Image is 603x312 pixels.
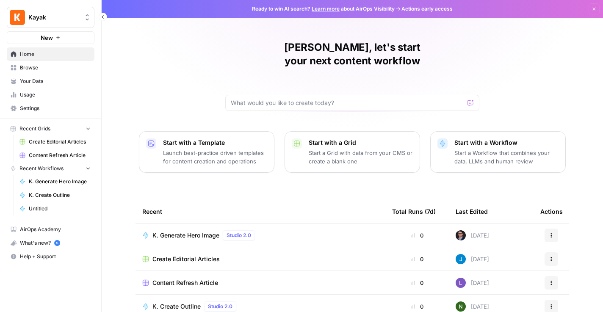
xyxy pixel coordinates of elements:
a: Browse [7,61,94,75]
button: New [7,31,94,44]
span: Create Editorial Articles [29,138,91,146]
span: Untitled [29,205,91,213]
a: Content Refresh Article [142,279,379,287]
div: What's new? [7,237,94,249]
span: K. Create Outline [152,302,201,311]
a: Home [7,47,94,61]
a: Create Editorial Articles [16,135,94,149]
a: 5 [54,240,60,246]
span: Create Editorial Articles [152,255,220,263]
p: Start with a Grid [309,138,413,147]
span: Settings [20,105,91,112]
h1: [PERSON_NAME], let's start your next content workflow [225,41,479,68]
button: Recent Grids [7,122,94,135]
a: K. Generate Hero ImageStudio 2.0 [142,230,379,240]
button: What's new? 5 [7,236,94,250]
span: Actions early access [401,5,453,13]
button: Workspace: Kayak [7,7,94,28]
div: Last Edited [456,200,488,223]
p: Start with a Workflow [454,138,559,147]
a: AirOps Academy [7,223,94,236]
span: Usage [20,91,91,99]
a: K. Generate Hero Image [16,175,94,188]
div: [DATE] [456,278,489,288]
div: 0 [392,302,442,311]
img: ldmwv53b2lcy2toudj0k1c5n5o6j [456,230,466,240]
button: Start with a TemplateLaunch best-practice driven templates for content creation and operations [139,131,274,173]
button: Recent Workflows [7,162,94,175]
button: Help + Support [7,250,94,263]
div: 0 [392,279,442,287]
p: Start a Workflow that combines your data, LLMs and human review [454,149,559,166]
div: 0 [392,255,442,263]
span: Your Data [20,77,91,85]
span: K. Generate Hero Image [152,231,219,240]
span: New [41,33,53,42]
img: g4o9tbhziz0738ibrok3k9f5ina6 [456,301,466,312]
span: Content Refresh Article [29,152,91,159]
p: Start with a Template [163,138,267,147]
a: K. Create Outline [16,188,94,202]
a: Create Editorial Articles [142,255,379,263]
span: Recent Grids [19,125,50,133]
span: Ready to win AI search? about AirOps Visibility [252,5,395,13]
span: Studio 2.0 [208,303,232,310]
div: Recent [142,200,379,223]
div: Actions [540,200,563,223]
span: AirOps Academy [20,226,91,233]
span: Recent Workflows [19,165,64,172]
a: Settings [7,102,94,115]
div: Total Runs (7d) [392,200,436,223]
a: Learn more [312,6,340,12]
span: Help + Support [20,253,91,260]
button: Start with a GridStart a Grid with data from your CMS or create a blank one [285,131,420,173]
div: [DATE] [456,301,489,312]
button: Start with a WorkflowStart a Workflow that combines your data, LLMs and human review [430,131,566,173]
p: Launch best-practice driven templates for content creation and operations [163,149,267,166]
span: K. Create Outline [29,191,91,199]
a: K. Create OutlineStudio 2.0 [142,301,379,312]
img: z620ml7ie90s7uun3xptce9f0frp [456,254,466,264]
text: 5 [56,241,58,245]
p: Start a Grid with data from your CMS or create a blank one [309,149,413,166]
div: 0 [392,231,442,240]
span: Browse [20,64,91,72]
span: Kayak [28,13,80,22]
span: Content Refresh Article [152,279,218,287]
div: [DATE] [456,254,489,264]
img: rn7sh892ioif0lo51687sih9ndqw [456,278,466,288]
div: [DATE] [456,230,489,240]
span: K. Generate Hero Image [29,178,91,185]
a: Usage [7,88,94,102]
a: Untitled [16,202,94,215]
a: Your Data [7,75,94,88]
a: Content Refresh Article [16,149,94,162]
img: Kayak Logo [10,10,25,25]
span: Studio 2.0 [227,232,251,239]
span: Home [20,50,91,58]
input: What would you like to create today? [231,99,464,107]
